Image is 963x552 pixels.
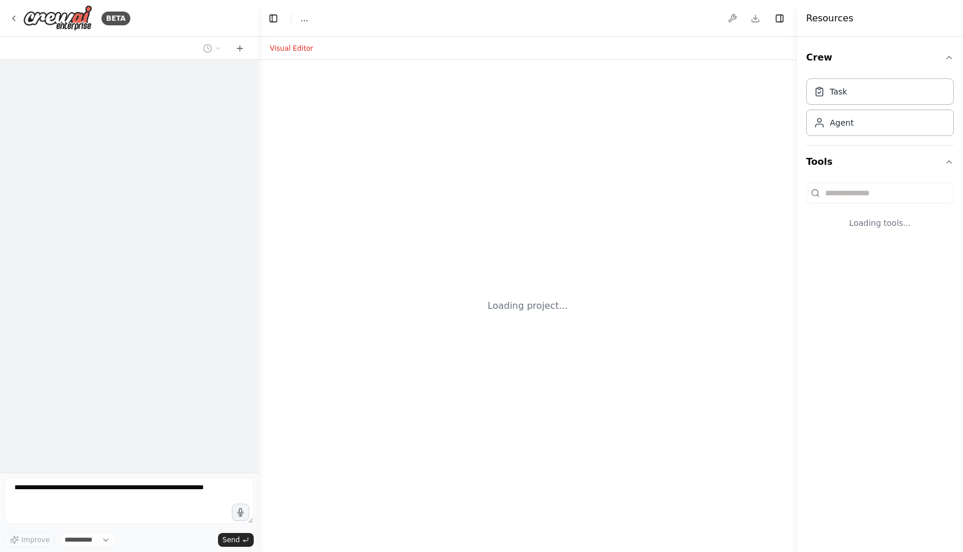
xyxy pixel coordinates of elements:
[101,12,130,25] div: BETA
[772,10,788,27] button: Hide right sidebar
[218,533,254,547] button: Send
[806,74,954,145] div: Crew
[300,13,308,24] nav: breadcrumb
[806,208,954,238] div: Loading tools...
[223,535,240,545] span: Send
[232,504,249,521] button: Click to speak your automation idea
[231,41,249,55] button: Start a new chat
[23,5,92,31] img: Logo
[806,41,954,74] button: Crew
[263,41,320,55] button: Visual Editor
[806,12,853,25] h4: Resources
[198,41,226,55] button: Switch to previous chat
[488,299,568,313] div: Loading project...
[21,535,50,545] span: Improve
[5,532,55,547] button: Improve
[806,146,954,178] button: Tools
[265,10,281,27] button: Hide left sidebar
[300,13,308,24] span: ...
[830,117,853,128] div: Agent
[830,86,847,97] div: Task
[806,178,954,247] div: Tools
